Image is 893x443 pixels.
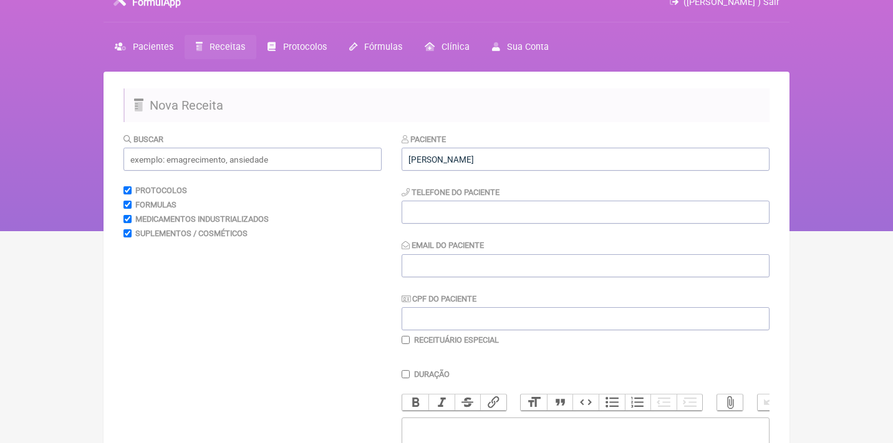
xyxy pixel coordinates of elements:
button: Decrease Level [650,394,677,411]
label: Paciente [402,135,446,144]
span: Pacientes [133,42,173,52]
label: Suplementos / Cosméticos [135,229,248,238]
button: Italic [428,394,455,411]
button: Attach Files [717,394,743,411]
button: Code [572,394,599,411]
label: Receituário Especial [414,335,499,345]
span: Sua Conta [507,42,549,52]
label: Buscar [123,135,163,144]
button: Bullets [599,394,625,411]
button: Strikethrough [455,394,481,411]
label: Protocolos [135,186,187,195]
label: Duração [414,369,450,379]
h2: Nova Receita [123,88,770,122]
input: exemplo: emagrecimento, ansiedade [123,148,382,171]
span: Protocolos [283,42,327,52]
button: Bold [402,394,428,411]
a: Sua Conta [481,35,560,59]
a: Clínica [413,35,481,59]
a: Pacientes [104,35,185,59]
span: Receitas [210,42,245,52]
label: Telefone do Paciente [402,188,500,197]
span: Clínica [442,42,470,52]
button: Link [480,394,506,411]
button: Undo [758,394,784,411]
button: Increase Level [677,394,703,411]
a: Protocolos [256,35,337,59]
label: Medicamentos Industrializados [135,214,269,224]
label: Email do Paciente [402,241,484,250]
button: Heading [521,394,547,411]
label: Formulas [135,200,176,209]
a: Receitas [185,35,256,59]
a: Fórmulas [338,35,413,59]
button: Numbers [625,394,651,411]
span: Fórmulas [364,42,402,52]
button: Quote [547,394,573,411]
label: CPF do Paciente [402,294,476,303]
